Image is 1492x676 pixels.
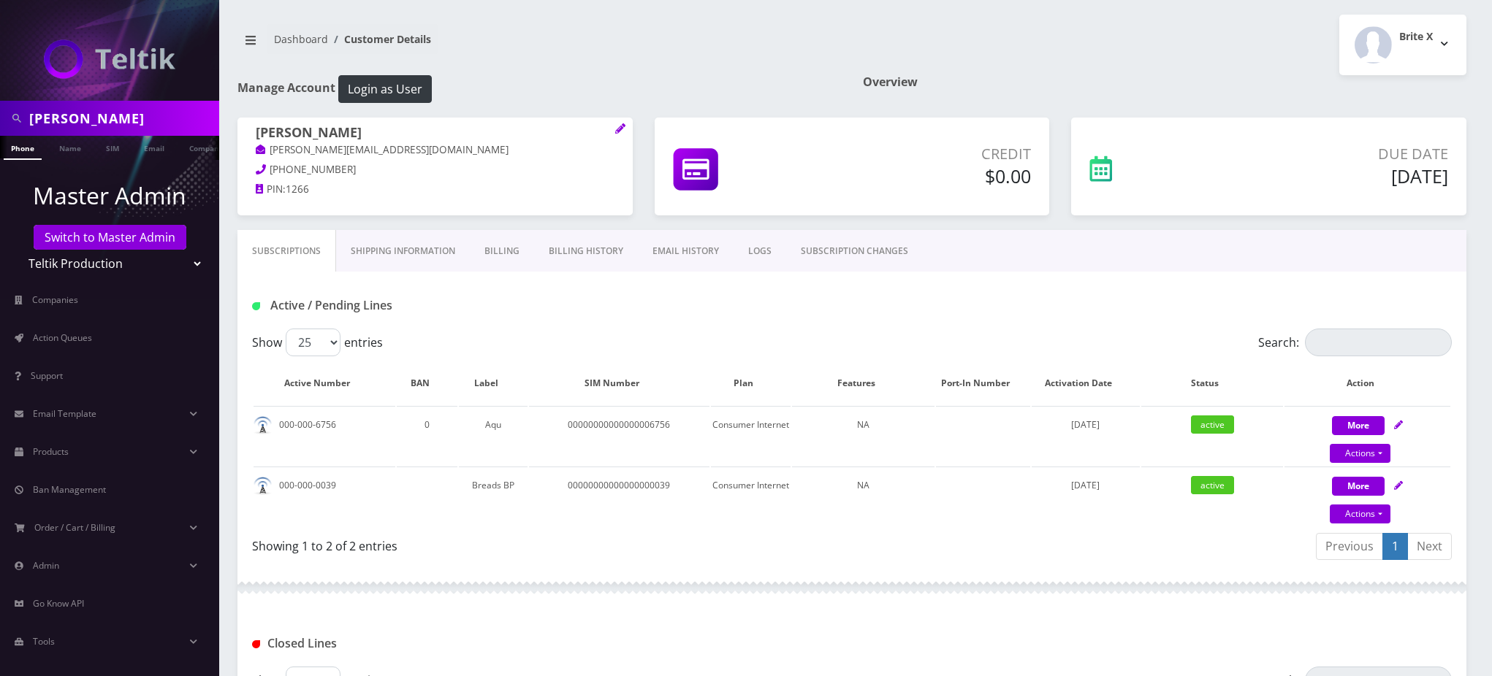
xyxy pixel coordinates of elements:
[1316,533,1383,560] a: Previous
[237,230,336,272] a: Subscriptions
[1071,418,1100,431] span: [DATE]
[336,230,470,272] a: Shipping Information
[711,466,791,526] td: Consumer Internet
[99,136,126,158] a: SIM
[792,362,934,404] th: Features: activate to sort column ascending
[286,329,340,356] select: Showentries
[711,362,791,404] th: Plan: activate to sort column ascending
[182,136,231,158] a: Company
[254,466,395,526] td: 000-000-0039
[534,230,638,272] a: Billing History
[831,143,1032,165] p: Credit
[459,466,528,526] td: Breads BP
[254,406,395,465] td: 000-000-6756
[256,183,286,197] a: PIN:
[529,406,709,465] td: 00000000000000006756
[397,406,457,465] td: 0
[786,230,923,272] a: SUBSCRIPTION CHANGES
[470,230,534,272] a: Billing
[137,136,172,158] a: Email
[792,466,934,526] td: NA
[34,521,115,534] span: Order / Cart / Billing
[252,302,260,310] img: Active / Pending Lines
[1191,415,1234,434] span: active
[33,445,69,458] span: Products
[254,416,272,434] img: default.png
[734,230,786,272] a: LOGS
[1071,479,1100,491] span: [DATE]
[529,466,709,526] td: 00000000000000000039
[34,225,186,250] a: Switch to Master Admin
[459,406,528,465] td: Aqu
[52,136,88,158] a: Name
[792,406,934,465] td: NA
[335,80,432,96] a: Login as User
[33,483,106,496] span: Ban Management
[1191,476,1234,494] span: active
[1258,329,1452,356] label: Search:
[252,329,383,356] label: Show entries
[711,406,791,465] td: Consumer Internet
[237,24,841,66] nav: breadcrumb
[1339,15,1466,75] button: Brite X
[32,293,78,306] span: Companies
[1217,165,1448,187] h5: [DATE]
[33,331,92,344] span: Action Queues
[1217,143,1448,165] p: Due Date
[274,32,328,46] a: Dashboard
[286,183,309,196] span: 1266
[1330,444,1390,463] a: Actions
[33,635,55,648] span: Tools
[459,362,528,404] th: Label: activate to sort column ascending
[44,39,175,79] img: Teltik Production
[256,143,509,158] a: [PERSON_NAME][EMAIL_ADDRESS][DOMAIN_NAME]
[252,299,637,312] h1: Active / Pending Lines
[1332,477,1385,496] button: More
[4,136,42,160] a: Phone
[1332,416,1385,435] button: More
[529,362,709,404] th: SIM Number: activate to sort column ascending
[328,31,431,47] li: Customer Details
[338,75,432,103] button: Login as User
[1141,362,1283,404] th: Status: activate to sort column ascending
[29,104,216,132] input: Search in Company
[1382,533,1408,560] a: 1
[33,407,96,420] span: Email Template
[237,75,841,103] h1: Manage Account
[1399,31,1433,43] h2: Brite X
[252,637,637,650] h1: Closed Lines
[397,362,457,404] th: BAN: activate to sort column ascending
[254,477,272,495] img: default.png
[1032,362,1140,404] th: Activation Date: activate to sort column ascending
[1284,362,1450,404] th: Action: activate to sort column ascending
[1330,504,1390,523] a: Actions
[33,559,59,572] span: Admin
[33,597,84,610] span: Go Know API
[270,163,356,176] span: [PHONE_NUMBER]
[252,640,260,648] img: Closed Lines
[638,230,734,272] a: EMAIL HISTORY
[1305,329,1452,356] input: Search:
[252,531,841,555] div: Showing 1 to 2 of 2 entries
[1407,533,1452,560] a: Next
[254,362,395,404] th: Active Number: activate to sort column ascending
[31,369,63,382] span: Support
[863,75,1466,89] h1: Overview
[256,125,614,142] h1: [PERSON_NAME]
[936,362,1030,404] th: Port-In Number: activate to sort column ascending
[831,165,1032,187] h5: $0.00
